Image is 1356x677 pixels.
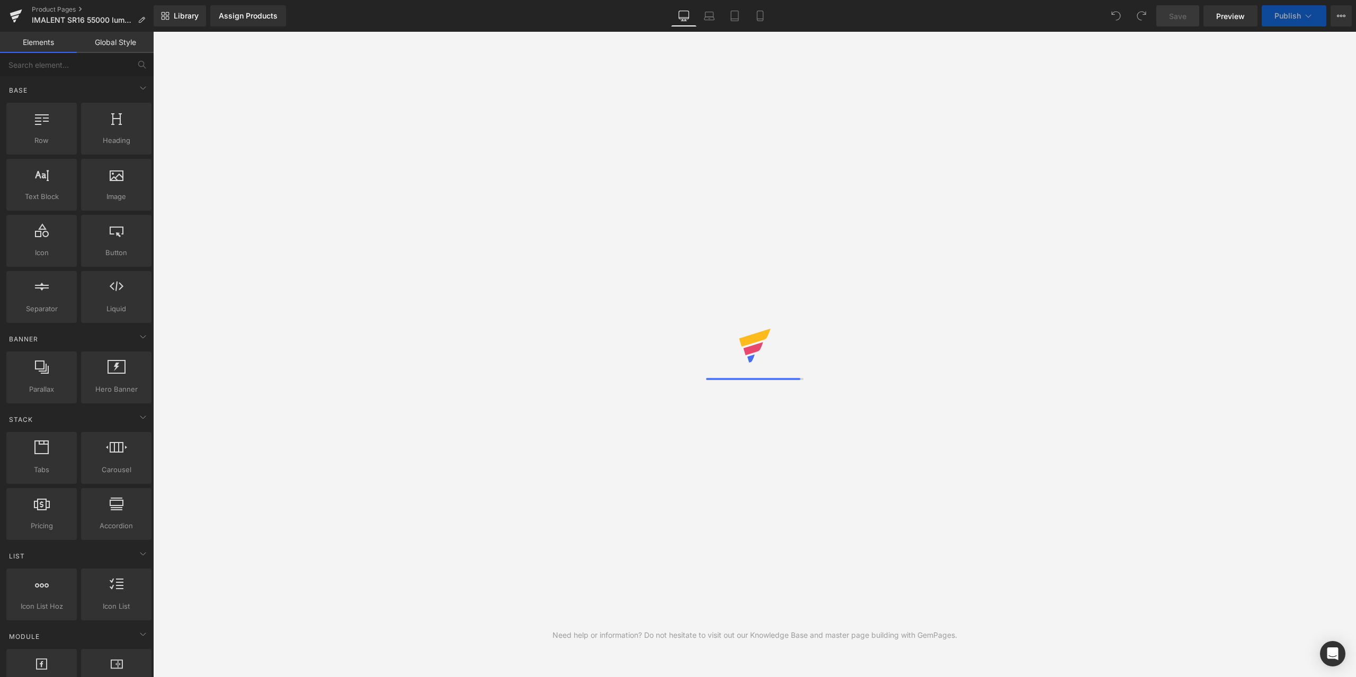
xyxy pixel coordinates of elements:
[10,191,74,202] span: Text Block
[8,414,34,425] span: Stack
[747,5,773,26] a: Mobile
[174,11,199,21] span: Library
[10,135,74,146] span: Row
[697,5,722,26] a: Laptop
[8,85,29,95] span: Base
[84,191,148,202] span: Image
[1320,641,1345,666] div: Open Intercom Messenger
[10,601,74,612] span: Icon List Hoz
[1262,5,1326,26] button: Publish
[722,5,747,26] a: Tablet
[1274,12,1301,20] span: Publish
[32,16,133,24] span: IMALENT SR16 55000 lumen flashlight
[84,520,148,531] span: Accordion
[10,464,74,475] span: Tabs
[10,303,74,314] span: Separator
[671,5,697,26] a: Desktop
[10,384,74,395] span: Parallax
[84,464,148,475] span: Carousel
[8,631,41,642] span: Module
[1169,11,1186,22] span: Save
[8,551,26,561] span: List
[32,5,154,14] a: Product Pages
[154,5,206,26] a: New Library
[219,12,278,20] div: Assign Products
[1203,5,1257,26] a: Preview
[84,247,148,258] span: Button
[1131,5,1152,26] button: Redo
[8,334,39,344] span: Banner
[10,520,74,531] span: Pricing
[84,384,148,395] span: Hero Banner
[84,135,148,146] span: Heading
[1331,5,1352,26] button: More
[1105,5,1127,26] button: Undo
[1216,11,1245,22] span: Preview
[10,247,74,258] span: Icon
[552,629,957,641] div: Need help or information? Do not hesitate to visit out our Knowledge Base and master page buildin...
[77,32,154,53] a: Global Style
[84,601,148,612] span: Icon List
[84,303,148,314] span: Liquid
